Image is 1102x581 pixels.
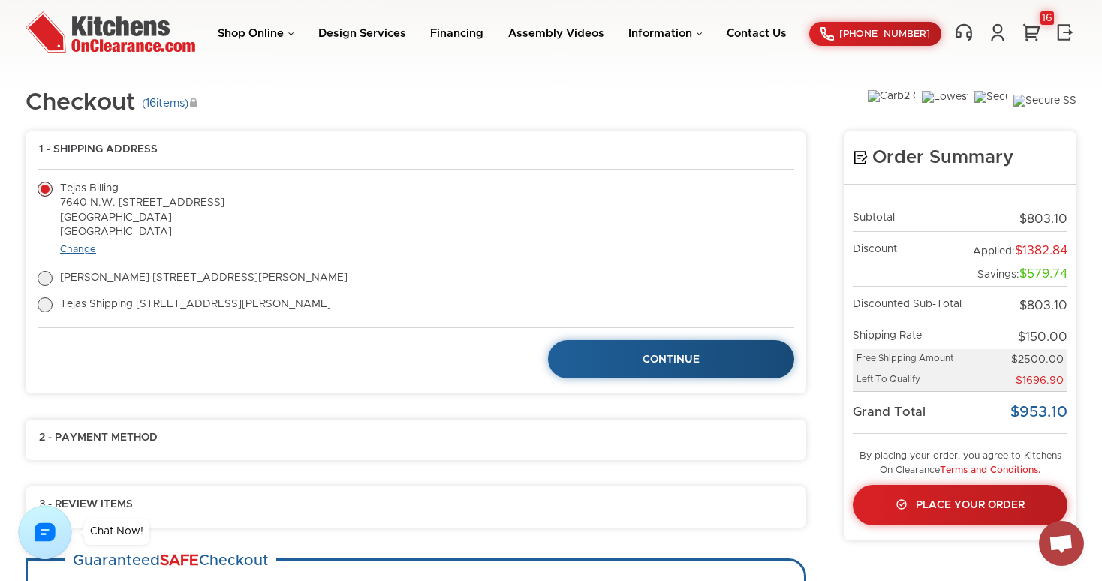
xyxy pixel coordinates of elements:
[65,544,276,578] h3: Guaranteed Checkout
[60,245,96,254] a: Change
[853,349,968,370] td: Free Shipping Amount
[90,526,143,537] div: Chat Now!
[1015,245,1067,257] span: $1382.84
[853,392,968,434] td: Grand Total
[1040,11,1054,25] div: 16
[853,232,968,263] td: Discount
[38,271,348,286] label: [PERSON_NAME] [STREET_ADDRESS][PERSON_NAME]
[218,28,294,39] a: Shop Online
[18,505,72,559] img: Chat with us
[860,451,1061,475] small: By placing your order, you agree to Kitchens On Clearance
[853,318,968,349] td: Shipping Rate
[1019,300,1067,312] span: $803.10
[968,263,1067,286] td: Savings:
[853,287,968,318] td: Discounted Sub-Total
[1010,405,1067,420] span: $953.10
[1011,354,1064,365] span: $2500.00
[853,370,968,392] td: Left To Qualify
[916,500,1025,510] span: Place Your Order
[1018,331,1067,343] span: $150.00
[628,28,703,39] a: Information
[430,28,483,39] a: Financing
[38,182,224,240] label: Tejas Billing 7640 N.W. [STREET_ADDRESS] [GEOGRAPHIC_DATA] [GEOGRAPHIC_DATA]
[1016,375,1064,386] span: $1696.90
[643,354,700,365] span: Continue
[39,498,133,512] span: 3 - Review Items
[1019,268,1067,280] span: $579.74
[318,28,406,39] a: Design Services
[853,485,1067,525] a: Place Your Order
[868,90,915,121] img: Carb2 Compliant
[39,432,158,445] span: 2 - Payment Method
[1019,213,1067,225] span: $803.10
[1039,521,1084,566] div: Open chat
[968,232,1067,263] td: Applied:
[548,340,794,378] a: Continue
[922,91,968,120] img: Lowest Price Guarantee
[974,91,1007,121] img: Secure Order
[853,146,1067,169] h4: Order Summary
[26,90,197,116] h1: Checkout
[839,29,930,39] span: [PHONE_NUMBER]
[809,22,941,46] a: [PHONE_NUMBER]
[1013,95,1076,117] img: Secure SSL Encyption
[853,200,968,232] td: Subtotal
[142,97,197,110] small: ( items)
[38,297,331,312] label: Tejas Shipping [STREET_ADDRESS][PERSON_NAME]
[1020,23,1043,42] a: 16
[146,98,156,109] span: 16
[940,465,1040,475] a: Terms and Conditions.
[160,553,199,568] strong: SAFE
[26,11,195,53] img: Kitchens On Clearance
[508,28,604,39] a: Assembly Videos
[39,143,158,157] span: 1 - Shipping Address
[727,28,787,39] a: Contact Us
